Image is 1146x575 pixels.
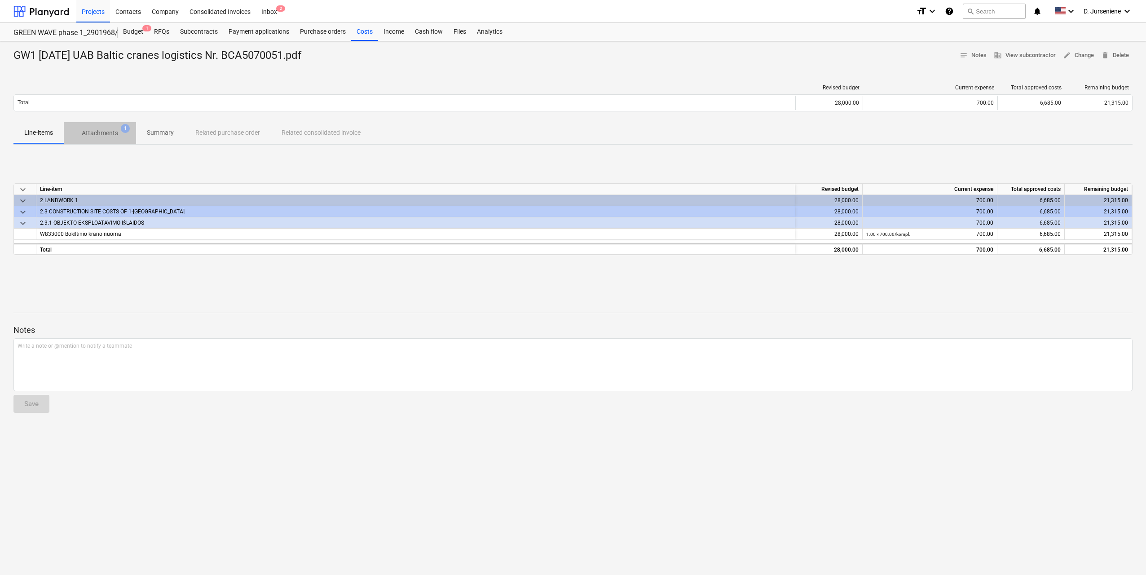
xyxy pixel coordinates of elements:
span: 1 [121,124,130,133]
div: Total [36,243,795,255]
a: Subcontracts [175,23,223,41]
div: 21,315.00 [1065,195,1132,206]
span: D. Jurseniene [1084,8,1121,15]
p: Notes [13,325,1133,336]
span: edit [1063,51,1071,59]
div: 6,685.00 [997,206,1065,217]
span: 6,685.00 [1040,231,1061,237]
div: 28,000.00 [795,96,863,110]
div: 2.3.1 OBJEKTO EKSPLOATAVIMO IŠLAIDOS [40,217,791,228]
span: keyboard_arrow_down [18,184,28,195]
i: keyboard_arrow_down [1066,6,1076,17]
span: Change [1063,50,1094,61]
div: Remaining budget [1065,184,1132,195]
span: Notes [960,50,987,61]
a: RFQs [149,23,175,41]
p: Summary [147,128,174,137]
span: W833000 Bokštinio krano nuoma [40,231,121,237]
div: Current expense [863,184,997,195]
div: 700.00 [867,100,994,106]
div: Revised budget [795,184,863,195]
button: Notes [956,49,990,62]
a: Payment applications [223,23,295,41]
button: Delete [1098,49,1133,62]
div: GW1 [DATE] UAB Baltic cranes logistics Nr. BCA5070051.pdf [13,49,309,63]
div: 700.00 [866,195,993,206]
span: delete [1101,51,1109,59]
p: Total [18,99,30,106]
div: Current expense [867,84,994,91]
div: Total approved costs [1001,84,1062,91]
span: 21,315.00 [1104,100,1128,106]
div: 2 LANDWORK 1 [40,195,791,206]
span: business [994,51,1002,59]
i: notifications [1033,6,1042,17]
span: keyboard_arrow_down [18,207,28,217]
button: Change [1059,49,1098,62]
i: format_size [916,6,927,17]
div: 21,315.00 [1065,217,1132,229]
div: 2.3 CONSTRUCTION SITE COSTS OF 1-st STAGE [40,206,791,217]
div: 6,685.00 [997,96,1065,110]
span: notes [960,51,968,59]
div: Revised budget [799,84,859,91]
div: 28,000.00 [795,243,863,255]
div: 700.00 [866,244,993,256]
div: Budget [118,23,149,41]
span: keyboard_arrow_down [18,218,28,229]
span: 1 [142,25,151,31]
button: View subcontractor [990,49,1059,62]
div: 700.00 [866,217,993,229]
button: Search [963,4,1026,19]
a: Budget1 [118,23,149,41]
div: 6,685.00 [997,195,1065,206]
a: Income [378,23,410,41]
div: Total approved costs [997,184,1065,195]
p: Line-items [24,128,53,137]
div: 28,000.00 [795,195,863,206]
div: 700.00 [866,206,993,217]
div: 28,000.00 [795,206,863,217]
span: Delete [1101,50,1129,61]
a: Analytics [472,23,508,41]
span: View subcontractor [994,50,1056,61]
p: Attachments [82,128,118,138]
a: Purchase orders [295,23,351,41]
div: Line-item [36,184,795,195]
div: 21,315.00 [1065,243,1132,255]
div: 21,315.00 [1065,206,1132,217]
a: Costs [351,23,378,41]
span: 2 [276,5,285,12]
div: 700.00 [866,229,993,240]
span: keyboard_arrow_down [18,195,28,206]
i: keyboard_arrow_down [1122,6,1133,17]
small: 1.00 × 700.00 / kompl. [866,232,910,237]
div: GREEN WAVE phase 1_2901968/2901969/2901972 [13,28,107,38]
i: keyboard_arrow_down [927,6,938,17]
span: search [967,8,974,15]
div: 28,000.00 [795,217,863,229]
span: 21,315.00 [1104,231,1128,237]
div: 28,000.00 [795,229,863,240]
a: Files [448,23,472,41]
i: Knowledge base [945,6,954,17]
a: Cash flow [410,23,448,41]
iframe: Chat Widget [1101,532,1146,575]
div: 6,685.00 [997,243,1065,255]
div: 6,685.00 [997,217,1065,229]
div: Remaining budget [1069,84,1129,91]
